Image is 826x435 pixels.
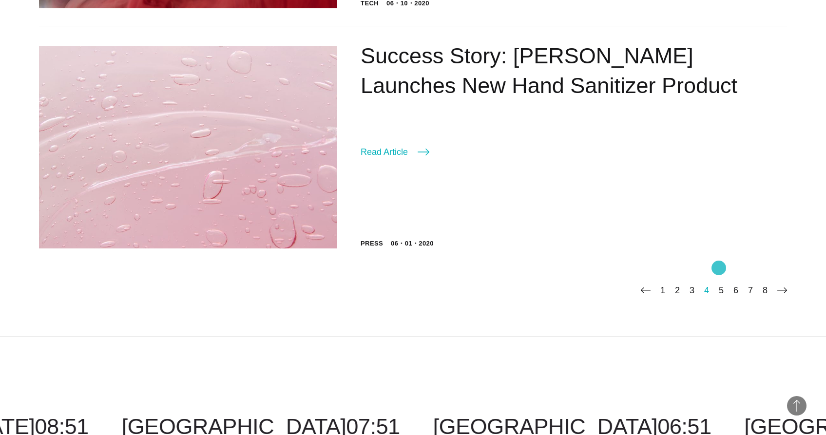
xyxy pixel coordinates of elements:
a: 3 [690,285,694,295]
a: 5 [719,285,724,295]
a: Read Article [361,145,429,159]
span: 4 [704,285,709,295]
button: Back to Top [787,396,807,416]
a: Success Story: [PERSON_NAME] Launches New Hand Sanitizer Product [361,43,737,97]
a: 2 [675,285,680,295]
a: 7 [748,285,753,295]
a: 8 [763,285,768,295]
time: 06・01・2020 [391,239,434,248]
a: 1 [660,285,665,295]
a: Press [361,240,383,247]
a: 6 [733,285,738,295]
